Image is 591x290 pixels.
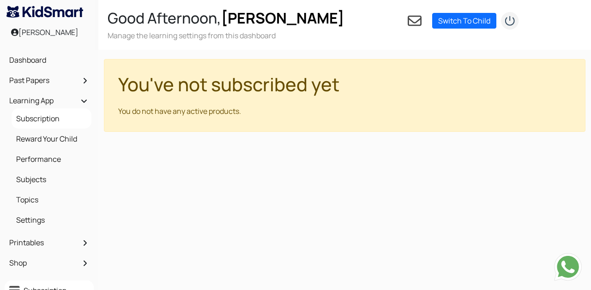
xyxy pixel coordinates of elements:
a: Topics [14,192,89,207]
a: Subscription [14,111,89,126]
h2: Good Afternoon, [108,9,344,27]
img: KidSmart logo [6,6,83,18]
a: Switch To Child [432,13,496,29]
a: Reward Your Child [14,131,89,147]
a: Past Papers [7,72,91,88]
h1: You've not subscribed yet [118,67,578,102]
a: Dashboard [7,52,91,68]
a: Subjects [14,172,89,187]
a: Shop [7,255,91,271]
p: You do not have any active products. [118,106,578,117]
span: [PERSON_NAME] [221,8,344,28]
img: Send whatsapp message to +442080035976 [554,253,582,281]
a: Printables [7,235,91,250]
h3: Manage the learning settings from this dashboard [108,30,344,41]
img: logout2.png [501,12,519,30]
a: Performance [14,151,89,167]
a: Settings [14,212,89,228]
a: Learning App [7,93,91,108]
